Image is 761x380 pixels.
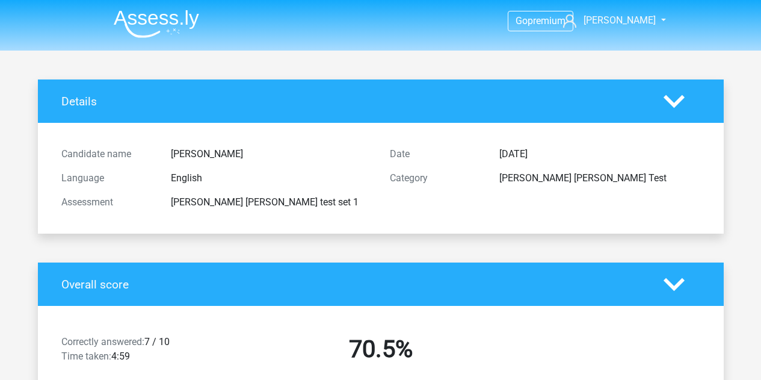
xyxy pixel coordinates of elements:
[508,13,573,29] a: Gopremium
[52,195,162,210] div: Assessment
[528,15,565,26] span: premium
[61,350,111,362] span: Time taken:
[61,336,144,347] span: Correctly answered:
[52,147,162,161] div: Candidate name
[162,147,381,161] div: [PERSON_NAME]
[381,147,490,161] div: Date
[490,171,709,185] div: [PERSON_NAME] [PERSON_NAME] Test
[226,335,536,364] h2: 70.5%
[52,171,162,185] div: Language
[162,171,381,185] div: English
[584,14,656,26] span: [PERSON_NAME]
[52,335,217,369] div: 7 / 10 4:59
[114,10,199,38] img: Assessly
[490,147,709,161] div: [DATE]
[516,15,528,26] span: Go
[61,278,645,291] h4: Overall score
[558,13,657,28] a: [PERSON_NAME]
[381,171,490,185] div: Category
[162,195,381,210] div: [PERSON_NAME] [PERSON_NAME] test set 1
[61,95,645,108] h4: Details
